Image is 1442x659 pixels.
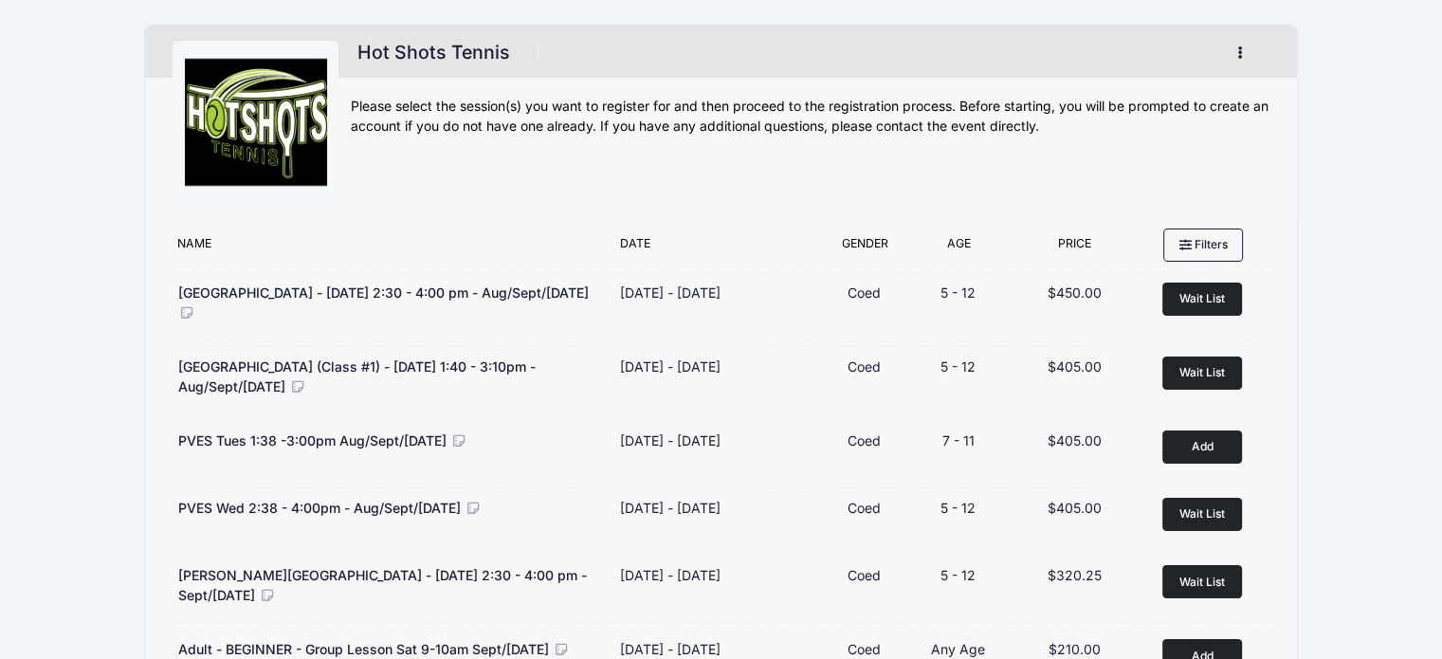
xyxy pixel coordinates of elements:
[1048,284,1102,301] span: $450.00
[1179,365,1225,379] span: Wait List
[185,53,327,195] img: logo
[620,498,721,518] div: [DATE] - [DATE]
[931,641,985,657] span: Any Age
[620,565,721,585] div: [DATE] - [DATE]
[1162,430,1242,464] button: Add
[178,641,549,657] span: Adult - BEGINNER - Group Lesson Sat 9-10am Sept/[DATE]
[848,284,881,301] span: Coed
[1162,565,1242,598] button: Wait List
[942,432,975,448] span: 7 - 11
[1009,235,1141,262] div: Price
[1163,229,1243,261] button: Filters
[1162,498,1242,531] button: Wait List
[820,235,908,262] div: Gender
[1048,358,1102,375] span: $405.00
[620,283,721,302] div: [DATE] - [DATE]
[848,567,881,583] span: Coed
[1179,575,1225,589] span: Wait List
[611,235,821,262] div: Date
[1179,506,1225,521] span: Wait List
[178,567,587,603] span: [PERSON_NAME][GEOGRAPHIC_DATA] - [DATE] 2:30 - 4:00 pm - Sept/[DATE]
[1162,357,1242,390] button: Wait List
[620,639,721,659] div: [DATE] - [DATE]
[848,432,881,448] span: Coed
[351,97,1269,137] div: Please select the session(s) you want to register for and then proceed to the registration proces...
[1049,641,1101,657] span: $210.00
[178,432,447,448] span: PVES Tues 1:38 -3:00pm Aug/Sept/[DATE]
[909,235,1009,262] div: Age
[1048,567,1102,583] span: $320.25
[620,430,721,450] div: [DATE] - [DATE]
[1048,500,1102,516] span: $405.00
[178,358,536,394] span: [GEOGRAPHIC_DATA] (Class #1) - [DATE] 1:40 - 3:10pm - Aug/Sept/[DATE]
[1162,283,1242,316] button: Wait List
[848,358,881,375] span: Coed
[178,500,461,516] span: PVES Wed 2:38 - 4:00pm - Aug/Sept/[DATE]
[351,36,516,69] h1: Hot Shots Tennis
[1048,432,1102,448] span: $405.00
[620,357,721,376] div: [DATE] - [DATE]
[940,500,976,516] span: 5 - 12
[1179,291,1225,305] span: Wait List
[940,358,976,375] span: 5 - 12
[940,284,976,301] span: 5 - 12
[168,235,611,262] div: Name
[178,284,589,301] span: [GEOGRAPHIC_DATA] - [DATE] 2:30 - 4:00 pm - Aug/Sept/[DATE]
[940,567,976,583] span: 5 - 12
[848,641,881,657] span: Coed
[848,500,881,516] span: Coed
